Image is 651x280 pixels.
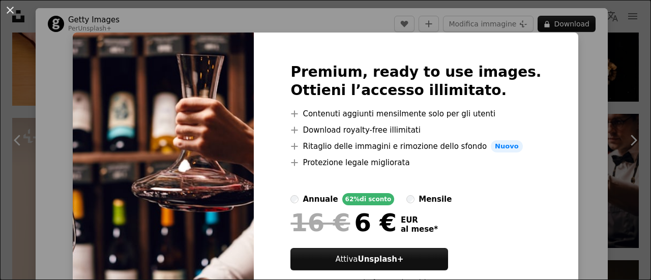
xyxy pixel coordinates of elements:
div: 6 € [290,209,396,236]
span: al mese * [401,225,438,234]
h2: Premium, ready to use images. Ottieni l’accesso illimitato. [290,63,541,100]
li: Protezione legale migliorata [290,157,541,169]
span: EUR [401,215,438,225]
div: mensile [419,193,452,205]
div: annuale [303,193,338,205]
input: mensile [406,195,415,203]
input: annuale62%di sconto [290,195,299,203]
li: Contenuti aggiunti mensilmente solo per gli utenti [290,108,541,120]
button: AttivaUnsplash+ [290,248,448,270]
div: 62% di sconto [342,193,395,205]
strong: Unsplash+ [358,255,403,264]
li: Ritaglio delle immagini e rimozione dello sfondo [290,140,541,152]
li: Download royalty-free illimitati [290,124,541,136]
span: 16 € [290,209,350,236]
span: Nuovo [491,140,522,152]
